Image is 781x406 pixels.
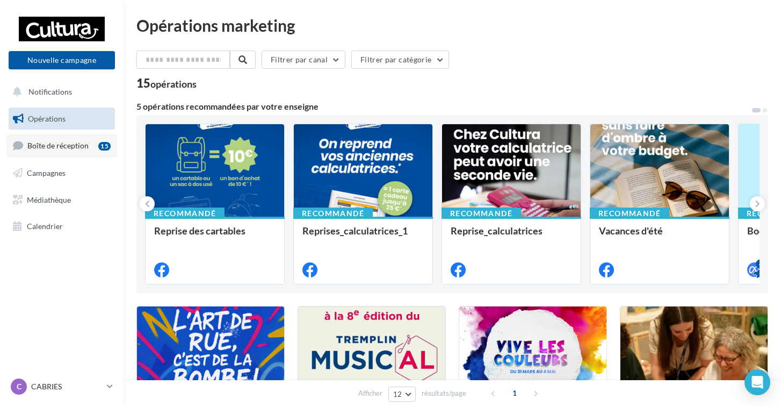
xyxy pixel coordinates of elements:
span: Afficher [358,388,382,398]
span: Calendrier [27,222,63,231]
div: 15 [136,77,197,89]
div: opérations [150,79,197,89]
button: Filtrer par canal [262,51,345,69]
a: Médiathèque [6,189,117,211]
span: 1 [506,384,523,402]
div: Opérations marketing [136,17,768,33]
div: Recommandé [293,208,373,219]
button: Nouvelle campagne [9,51,115,69]
p: CABRIES [31,381,103,392]
span: Notifications [28,87,72,96]
button: Notifications [6,81,113,103]
div: Vacances d'été [599,225,720,247]
a: Calendrier [6,215,117,238]
div: Recommandé [145,208,225,219]
span: Médiathèque [27,195,71,204]
a: C CABRIES [9,376,115,397]
a: Boîte de réception15 [6,134,117,157]
div: Reprise_calculatrices [451,225,572,247]
div: Recommandé [442,208,521,219]
div: Reprise des cartables [154,225,276,247]
div: Reprises_calculatrices_1 [302,225,424,247]
a: Campagnes [6,162,117,184]
div: Open Intercom Messenger [744,369,770,395]
div: 15 [98,142,111,151]
a: Opérations [6,108,117,130]
span: Campagnes [27,168,66,177]
button: Filtrer par catégorie [351,51,449,69]
span: 12 [393,390,402,398]
span: Opérations [28,114,66,123]
div: Recommandé [590,208,669,219]
span: Boîte de réception [27,141,89,150]
button: 12 [388,387,416,402]
span: résultats/page [422,388,466,398]
span: C [17,381,21,392]
div: 5 opérations recommandées par votre enseigne [136,102,751,111]
div: 4 [756,259,765,269]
